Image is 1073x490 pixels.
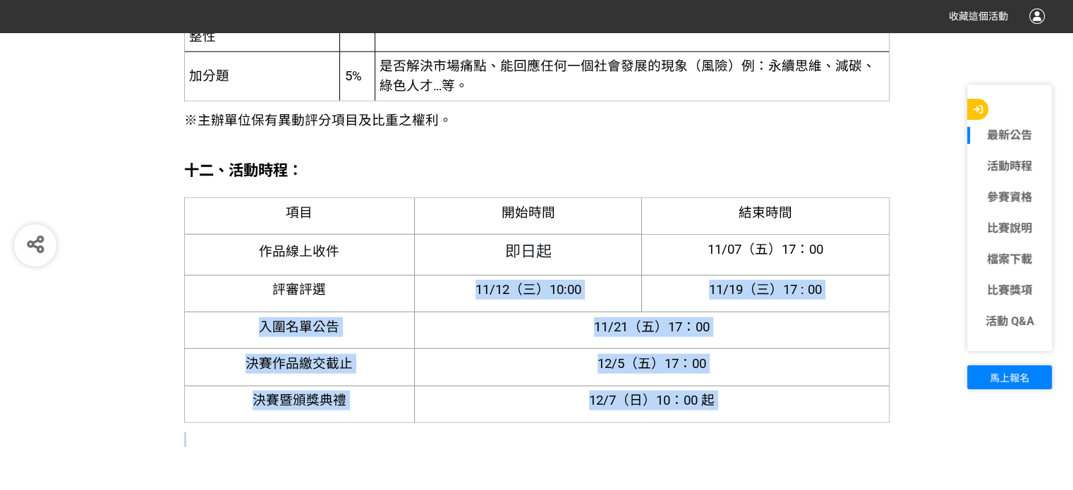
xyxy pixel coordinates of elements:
[475,282,581,298] span: 11/12（三）10:00
[189,68,229,84] span: 加分題
[345,68,362,84] span: 5%
[259,244,339,259] span: 作品線上收件
[949,11,1008,22] span: 收藏這個活動
[184,113,452,128] span: ※主辦單位保有異動評分項目及比重之權利。
[967,220,1052,237] a: 比賽說明
[502,205,555,221] span: 開始時間
[245,356,353,372] span: 決賽作品繳交截止
[967,189,1052,206] a: 參賽資格
[739,205,792,221] span: 結束時間
[505,243,552,260] span: 即日起
[967,282,1052,299] a: 比賽獎項
[708,242,823,257] span: 11/07（五）17：00
[253,393,346,408] span: 決賽暨頒獎典禮
[184,161,303,179] strong: 十二、活動時程：
[709,282,822,298] span: 11/19（三）17 : 00
[990,372,1029,384] span: 馬上報名
[272,282,326,298] span: 評審評選
[967,365,1052,389] button: 馬上報名
[967,158,1052,175] a: 活動時程
[598,356,706,372] span: 12/5（五）17：00
[259,319,339,335] span: 入圍名單公告
[967,251,1052,268] a: 檔案下載
[967,127,1052,144] a: 最新公告
[589,393,715,408] span: 12/7（日）10：00 起
[380,59,875,94] span: 是否解決市場痛點、能回應任何一個社會發展的現象（風險）例：永續思維、減碳、綠色人才…等。
[594,319,710,335] span: 11/21（五）17：00
[967,313,1052,330] a: 活動 Q&A
[286,205,313,221] span: 項目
